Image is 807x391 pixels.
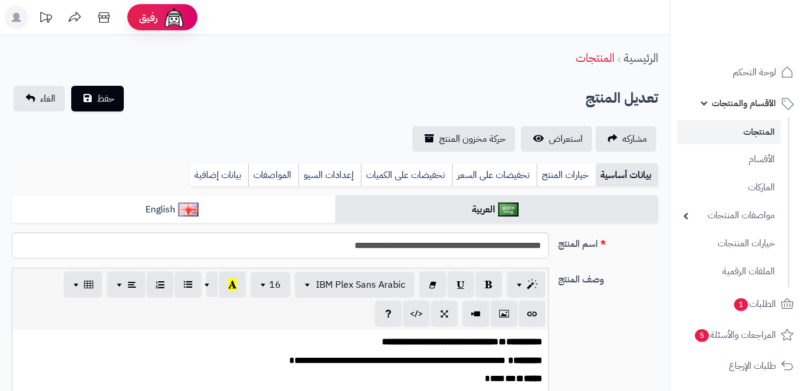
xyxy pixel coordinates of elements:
a: خيارات المنتجات [677,231,781,256]
button: 16 [251,272,290,298]
a: بيانات أساسية [596,163,658,187]
label: وصف المنتج [554,268,663,287]
a: تحديثات المنصة [31,6,60,32]
span: الطلبات [733,296,776,312]
a: طلبات الإرجاع [677,352,800,380]
h2: تعديل المنتج [586,86,658,110]
a: الطلبات1 [677,290,800,318]
a: لوحة التحكم [677,58,800,86]
a: مواصفات المنتجات [677,203,781,228]
span: الغاء [40,92,55,106]
button: حفظ [71,86,124,111]
a: مشاركه [596,126,656,152]
a: المواصفات [248,163,298,187]
a: المراجعات والأسئلة5 [677,321,800,349]
a: المنتجات [576,49,614,67]
span: استعراض [549,132,583,146]
a: الماركات [677,175,781,200]
a: خيارات المنتج [537,163,596,187]
span: المراجعات والأسئلة [694,327,776,343]
span: لوحة التحكم [733,64,776,81]
img: English [178,203,199,217]
a: الغاء [13,86,65,111]
a: الرئيسية [624,49,658,67]
button: IBM Plex Sans Arabic [295,272,415,298]
span: IBM Plex Sans Arabic [316,278,405,292]
span: طلبات الإرجاع [729,358,776,374]
a: تخفيضات على السعر [452,163,537,187]
a: الملفات الرقمية [677,259,781,284]
span: حفظ [97,92,114,106]
span: حركة مخزون المنتج [439,132,506,146]
a: استعراض [521,126,592,152]
a: المنتجات [677,120,781,144]
img: العربية [498,203,519,217]
a: إعدادات السيو [298,163,361,187]
img: ai-face.png [162,6,186,29]
span: 1 [733,298,749,312]
a: English [12,195,335,224]
span: 5 [694,329,709,343]
a: العربية [335,195,659,224]
img: logo-2.png [728,11,796,36]
span: رفيق [139,11,158,25]
span: الأقسام والمنتجات [712,95,776,111]
a: الأقسام [677,147,781,172]
a: حركة مخزون المنتج [412,126,515,152]
a: بيانات إضافية [190,163,248,187]
a: تخفيضات على الكميات [361,163,452,187]
label: اسم المنتج [554,232,663,251]
span: 16 [269,278,281,292]
span: مشاركه [622,132,647,146]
